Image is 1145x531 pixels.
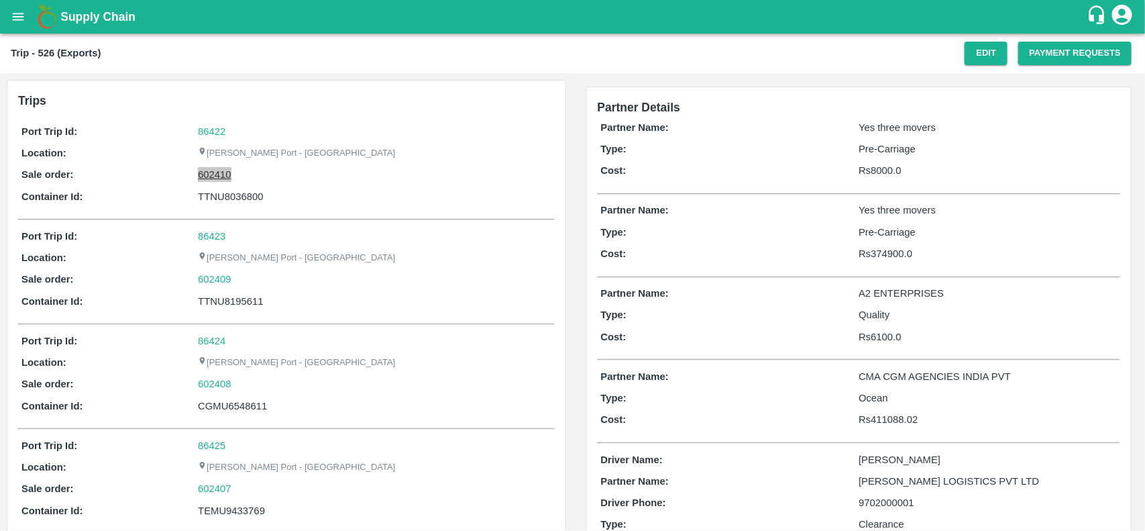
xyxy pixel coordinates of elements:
div: TEMU9433769 [198,503,551,518]
p: 9702000001 [859,495,1117,510]
b: Port Trip Id: [21,126,77,137]
b: Location: [21,357,66,368]
p: Rs 8000.0 [859,163,1117,178]
b: Cost: [601,165,626,176]
b: Port Trip Id: [21,440,77,451]
b: Partner Name: [601,205,669,215]
a: 602407 [198,481,231,496]
p: [PERSON_NAME] [859,452,1117,467]
b: Type: [601,144,627,154]
b: Cost: [601,414,626,425]
b: Port Trip Id: [21,231,77,242]
b: Container Id: [21,401,83,412]
div: account of current user [1110,3,1134,31]
p: [PERSON_NAME] Port - [GEOGRAPHIC_DATA] [198,252,395,264]
p: Yes three movers [859,203,1117,218]
p: [PERSON_NAME] Port - [GEOGRAPHIC_DATA] [198,356,395,369]
a: 86423 [198,231,225,242]
b: Container Id: [21,296,83,307]
b: Type: [601,309,627,320]
a: 86424 [198,336,225,346]
div: TTNU8036800 [198,189,551,204]
b: Trips [18,94,46,107]
button: Payment Requests [1018,42,1132,65]
span: Partner Details [598,101,681,114]
p: Rs 374900.0 [859,246,1117,261]
a: 602410 [198,167,231,182]
b: Partner Name: [601,476,669,487]
p: Yes three movers [859,120,1117,135]
b: Location: [21,252,66,263]
p: Quality [859,307,1117,322]
b: Type: [601,227,627,238]
b: Supply Chain [60,10,135,23]
p: Rs 6100.0 [859,330,1117,344]
b: Location: [21,462,66,473]
p: [PERSON_NAME] Port - [GEOGRAPHIC_DATA] [198,461,395,474]
b: Type: [601,393,627,403]
div: customer-support [1087,5,1110,29]
img: logo [34,3,60,30]
a: 86425 [198,440,225,451]
b: Sale order: [21,379,74,389]
p: Pre-Carriage [859,225,1117,240]
p: [PERSON_NAME] Port - [GEOGRAPHIC_DATA] [198,147,395,160]
button: open drawer [3,1,34,32]
a: 602408 [198,377,231,391]
a: 602409 [198,272,231,287]
b: Partner Name: [601,371,669,382]
b: Cost: [601,248,626,259]
b: Partner Name: [601,122,669,133]
b: Type: [601,519,627,530]
b: Sale order: [21,483,74,494]
p: Rs 411088.02 [859,412,1117,427]
b: Trip - 526 (Exports) [11,48,101,58]
b: Sale order: [21,274,74,285]
b: Port Trip Id: [21,336,77,346]
b: Location: [21,148,66,158]
div: TTNU8195611 [198,294,551,309]
b: Partner Name: [601,288,669,299]
p: Ocean [859,391,1117,405]
div: CGMU6548611 [198,399,551,414]
a: 86422 [198,126,225,137]
p: [PERSON_NAME] LOGISTICS PVT LTD [859,474,1117,489]
b: Container Id: [21,505,83,516]
b: Driver Name: [601,454,663,465]
p: A2 ENTERPRISES [859,286,1117,301]
b: Container Id: [21,191,83,202]
p: Pre-Carriage [859,142,1117,156]
a: Supply Chain [60,7,1087,26]
b: Driver Phone: [601,497,666,508]
b: Cost: [601,332,626,342]
button: Edit [965,42,1007,65]
p: CMA CGM AGENCIES INDIA PVT [859,369,1117,384]
b: Sale order: [21,169,74,180]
